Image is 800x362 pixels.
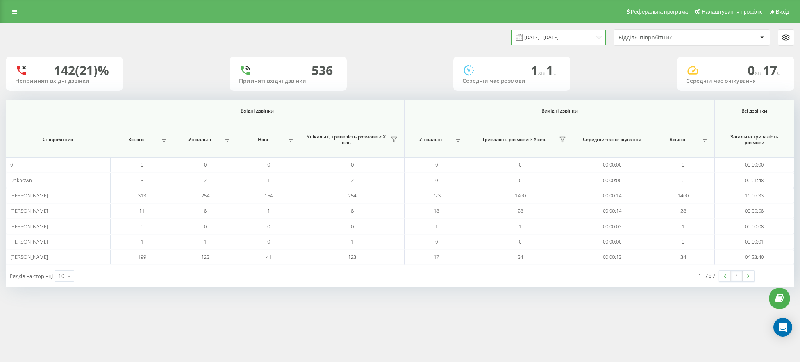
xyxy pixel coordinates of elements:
span: 0 [682,161,684,168]
span: 199 [138,253,146,260]
td: 00:01:48 [715,172,794,188]
td: 00:35:58 [715,203,794,219]
span: 0 [682,238,684,245]
span: 2 [351,177,354,184]
span: 17 [434,253,439,260]
span: 41 [266,253,271,260]
td: 00:00:00 [573,157,652,172]
span: [PERSON_NAME] [10,207,48,214]
span: 0 [682,177,684,184]
span: 1 [546,62,556,79]
span: 1 [267,177,270,184]
span: Тривалість розмови > Х сек. [472,136,556,143]
span: Реферальна програма [631,9,688,15]
span: 0 [519,161,521,168]
td: 00:00:00 [715,157,794,172]
td: 00:00:02 [573,219,652,234]
span: 1460 [515,192,526,199]
span: Унікальні [178,136,221,143]
span: 1 [519,223,521,230]
span: хв [755,68,763,77]
span: Унікальні [409,136,452,143]
span: 0 [435,177,438,184]
span: 0 [267,238,270,245]
td: 00:00:14 [573,203,652,219]
a: 1 [731,271,743,281]
span: c [777,68,780,77]
span: 1460 [678,192,689,199]
span: 0 [267,223,270,230]
span: 8 [204,207,207,214]
span: Рядків на сторінці [10,272,53,280]
td: 00:00:08 [715,219,794,234]
span: 0 [351,223,354,230]
span: Вихідні дзвінки [424,108,696,114]
span: Налаштування профілю [702,9,762,15]
span: 18 [434,207,439,214]
span: 1 [531,62,546,79]
td: 00:00:00 [573,172,652,188]
span: 11 [139,207,145,214]
span: 254 [201,192,209,199]
span: c [553,68,556,77]
span: 0 [10,161,13,168]
span: 0 [519,177,521,184]
span: Всі дзвінки [722,108,786,114]
td: 16:06:33 [715,188,794,203]
span: 1 [204,238,207,245]
div: 10 [58,272,64,280]
span: 1 [435,223,438,230]
span: 0 [141,223,143,230]
span: 34 [518,253,523,260]
td: 04:23:40 [715,249,794,265]
span: 3 [141,177,143,184]
span: 0 [204,223,207,230]
span: 1 [682,223,684,230]
span: 34 [680,253,686,260]
span: 0 [519,238,521,245]
span: [PERSON_NAME] [10,238,48,245]
span: 0 [204,161,207,168]
span: 8 [351,207,354,214]
span: [PERSON_NAME] [10,223,48,230]
td: 00:00:13 [573,249,652,265]
span: Вхідні дзвінки [129,108,386,114]
span: [PERSON_NAME] [10,192,48,199]
span: 1 [267,207,270,214]
div: 142 (21)% [54,63,109,78]
span: 0 [141,161,143,168]
span: Нові [241,136,285,143]
span: 1 [141,238,143,245]
span: Всього [655,136,699,143]
span: 154 [264,192,273,199]
span: Unknown [10,177,32,184]
span: хв [538,68,546,77]
div: Прийняті вхідні дзвінки [239,78,337,84]
span: 123 [201,253,209,260]
td: 00:00:14 [573,188,652,203]
td: 00:00:01 [715,234,794,249]
td: 00:00:00 [573,234,652,249]
span: Загальна тривалість розмови [722,134,786,146]
span: Унікальні, тривалість розмови > Х сек. [304,134,388,146]
span: 123 [348,253,356,260]
span: 1 [351,238,354,245]
span: Вихід [776,9,789,15]
span: Середній час очікування [580,136,644,143]
span: 0 [267,161,270,168]
div: Середній час розмови [462,78,561,84]
div: Відділ/Співробітник [618,34,712,41]
div: 536 [312,63,333,78]
span: 0 [748,62,763,79]
span: 28 [518,207,523,214]
div: Середній час очікування [686,78,785,84]
span: [PERSON_NAME] [10,253,48,260]
div: Неприйняті вхідні дзвінки [15,78,114,84]
span: Всього [114,136,158,143]
span: 723 [432,192,441,199]
span: 2 [204,177,207,184]
span: 254 [348,192,356,199]
div: Open Intercom Messenger [773,318,792,337]
span: 28 [680,207,686,214]
span: 313 [138,192,146,199]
